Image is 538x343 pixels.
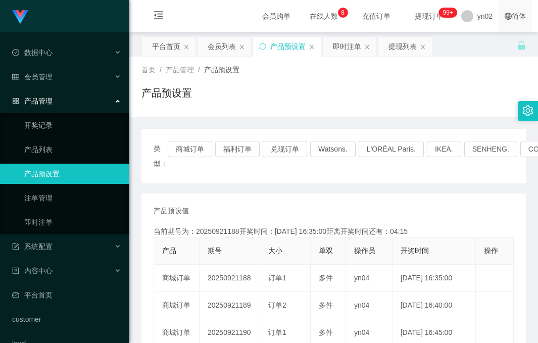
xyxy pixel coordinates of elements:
[154,265,200,292] td: 商城订单
[12,73,19,80] i: 图标: table
[319,247,333,255] span: 单双
[166,66,194,74] span: 产品管理
[12,243,19,250] i: 图标: form
[215,141,260,157] button: 福利订单
[24,115,121,135] a: 开奖记录
[200,265,260,292] td: 20250921188
[464,141,517,157] button: SENHENG.
[346,292,393,319] td: yn04
[354,247,375,255] span: 操作员
[162,247,176,255] span: 产品
[12,10,28,24] img: logo.9652507e.png
[208,247,222,255] span: 期号
[24,212,121,232] a: 即时注单
[268,274,286,282] span: 订单1
[388,37,417,56] div: 提现列表
[263,141,307,157] button: 兑现订单
[310,141,356,157] button: Watsons.
[346,265,393,292] td: yn04
[141,66,156,74] span: 首页
[270,37,306,56] div: 产品预设置
[259,43,266,50] i: 图标: sync
[522,105,533,116] i: 图标: setting
[305,13,343,20] span: 在线人数
[24,188,121,208] a: 注单管理
[204,66,239,74] span: 产品预设置
[12,285,121,305] a: 图标: dashboard平台首页
[12,242,53,251] span: 系统配置
[420,44,426,50] i: 图标: close
[12,49,19,56] i: 图标: check-circle-o
[12,309,121,329] a: customer
[309,44,315,50] i: 图标: close
[141,1,176,33] i: 图标: menu-fold
[268,301,286,309] span: 订单2
[198,66,200,74] span: /
[319,301,333,309] span: 多件
[364,44,370,50] i: 图标: close
[152,37,180,56] div: 平台首页
[505,13,512,20] i: 图标: global
[427,141,461,157] button: IKEA.
[154,206,189,216] span: 产品预设值
[341,8,345,18] p: 8
[268,328,286,336] span: 订单1
[319,328,333,336] span: 多件
[393,292,476,319] td: [DATE] 16:40:00
[338,8,348,18] sup: 8
[12,97,19,105] i: 图标: appstore-o
[168,141,212,157] button: 商城订单
[239,44,245,50] i: 图标: close
[24,164,121,184] a: 产品预设置
[12,73,53,81] span: 会员管理
[393,265,476,292] td: [DATE] 16:35:00
[12,267,19,274] i: 图标: profile
[319,274,333,282] span: 多件
[484,247,498,255] span: 操作
[410,13,448,20] span: 提现订单
[12,267,53,275] span: 内容中心
[333,37,361,56] div: 即时注单
[200,292,260,319] td: 20250921189
[12,97,53,105] span: 产品管理
[154,226,514,237] div: 当前期号为：20250921188开奖时间：[DATE] 16:35:00距离开奖时间还有：04:15
[357,13,396,20] span: 充值订单
[12,48,53,57] span: 数据中心
[24,139,121,160] a: 产品列表
[359,141,424,157] button: L'ORÉAL Paris.
[268,247,282,255] span: 大小
[183,44,189,50] i: 图标: close
[401,247,429,255] span: 开奖时间
[154,141,168,171] span: 类型：
[160,66,162,74] span: /
[438,8,457,18] sup: 311
[141,85,192,101] h1: 产品预设置
[517,41,526,50] i: 图标: unlock
[208,37,236,56] div: 会员列表
[154,292,200,319] td: 商城订单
